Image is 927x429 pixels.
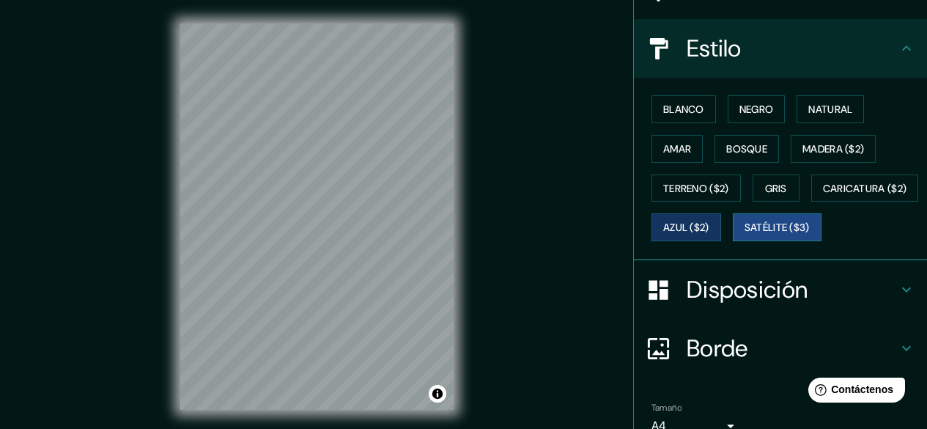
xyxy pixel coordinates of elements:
[726,142,767,155] font: Bosque
[663,103,704,116] font: Blanco
[429,385,446,403] button: Activar o desactivar atribución
[797,372,911,413] iframe: Lanzador de widgets de ayuda
[651,135,703,163] button: Amar
[753,175,799,202] button: Gris
[811,175,919,202] button: Caricatura ($2)
[651,402,682,414] font: Tamaño
[802,142,864,155] font: Madera ($2)
[663,221,709,235] font: Azul ($2)
[651,95,716,123] button: Blanco
[651,175,741,202] button: Terreno ($2)
[180,23,454,410] canvas: Mapa
[687,333,748,364] font: Borde
[765,182,787,195] font: Gris
[714,135,779,163] button: Bosque
[687,33,742,64] font: Estilo
[797,95,864,123] button: Natural
[687,274,808,305] font: Disposición
[733,213,821,241] button: Satélite ($3)
[663,142,691,155] font: Amar
[651,213,721,241] button: Azul ($2)
[634,260,927,319] div: Disposición
[739,103,774,116] font: Negro
[634,319,927,378] div: Borde
[808,103,852,116] font: Natural
[745,221,810,235] font: Satélite ($3)
[791,135,876,163] button: Madera ($2)
[728,95,786,123] button: Negro
[823,182,907,195] font: Caricatura ($2)
[663,182,729,195] font: Terreno ($2)
[634,19,927,78] div: Estilo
